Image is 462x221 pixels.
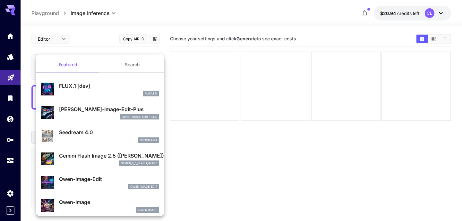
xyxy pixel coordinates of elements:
[59,175,159,183] p: Qwen-Image-Edit
[140,138,157,143] p: seedream4
[41,103,159,122] div: [PERSON_NAME]-Image-Edit-Plusqwen_image_edit_plus
[41,79,159,99] div: FLUX.1 [dev]FLUX.1 D
[121,161,157,166] p: gemini_2_5_flash_image
[41,196,159,215] div: Qwen-ImageQwen Image
[59,82,159,90] p: FLUX.1 [dev]
[59,198,159,206] p: Qwen-Image
[36,57,100,72] button: Featured
[122,115,157,119] p: qwen_image_edit_plus
[41,149,159,169] div: Gemini Flash Image 2.5 ([PERSON_NAME])gemini_2_5_flash_image
[59,105,159,113] p: [PERSON_NAME]-Image-Edit-Plus
[41,173,159,192] div: Qwen-Image-Editqwen_image_edit
[100,57,164,72] button: Search
[130,184,157,189] p: qwen_image_edit
[41,126,159,145] div: Seedream 4.0seedream4
[59,128,159,136] p: Seedream 4.0
[59,152,159,160] p: Gemini Flash Image 2.5 ([PERSON_NAME])
[145,91,157,96] p: FLUX.1 D
[138,208,157,212] p: Qwen Image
